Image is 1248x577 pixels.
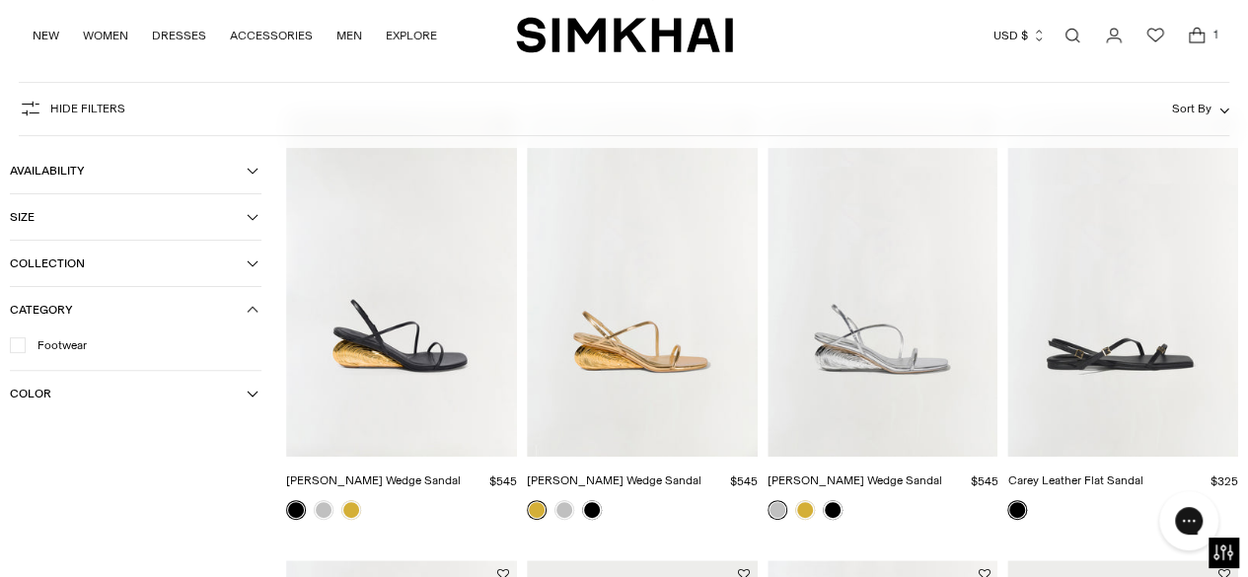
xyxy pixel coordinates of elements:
[50,102,125,115] span: Hide filters
[516,16,733,54] a: SIMKHAI
[1136,16,1175,55] a: Wishlist
[768,473,942,487] a: [PERSON_NAME] Wedge Sandal
[152,14,206,57] a: DRESSES
[230,14,313,57] a: ACCESSORIES
[10,387,247,400] span: Color
[1172,102,1211,115] span: Sort By
[970,474,997,488] span: $545
[16,502,198,561] iframe: Sign Up via Text for Offers
[10,287,261,332] button: Category
[10,241,261,286] button: Collection
[286,473,461,487] a: [PERSON_NAME] Wedge Sandal
[993,14,1046,57] button: USD $
[1007,473,1142,487] a: Carey Leather Flat Sandal
[768,111,998,458] img: Bridget Shell Wedge Sandal
[489,474,517,488] span: $545
[527,111,758,458] img: Bridget Shell Wedge Sandal
[386,14,437,57] a: EXPLORE
[19,93,125,124] button: Hide filters
[1172,98,1229,119] button: Sort By
[1177,16,1216,55] a: Open cart modal
[336,14,362,57] a: MEN
[1094,16,1134,55] a: Go to the account page
[286,111,517,458] img: Bridget Shell Wedge Sandal
[1007,111,1238,458] img: Carey Leather Flat Sandal
[1207,26,1224,43] span: 1
[10,256,247,270] span: Collection
[10,210,247,224] span: Size
[10,148,261,193] button: Availability
[10,303,247,317] span: Category
[33,14,59,57] a: NEW
[10,194,261,240] button: Size
[1211,474,1238,488] span: $325
[1149,484,1228,557] iframe: Gorgias live chat messenger
[83,14,128,57] a: WOMEN
[10,371,261,416] button: Color
[730,474,758,488] span: $545
[26,336,87,354] span: Footwear
[527,473,701,487] a: [PERSON_NAME] Wedge Sandal
[10,164,247,178] span: Availability
[1053,16,1092,55] a: Open search modal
